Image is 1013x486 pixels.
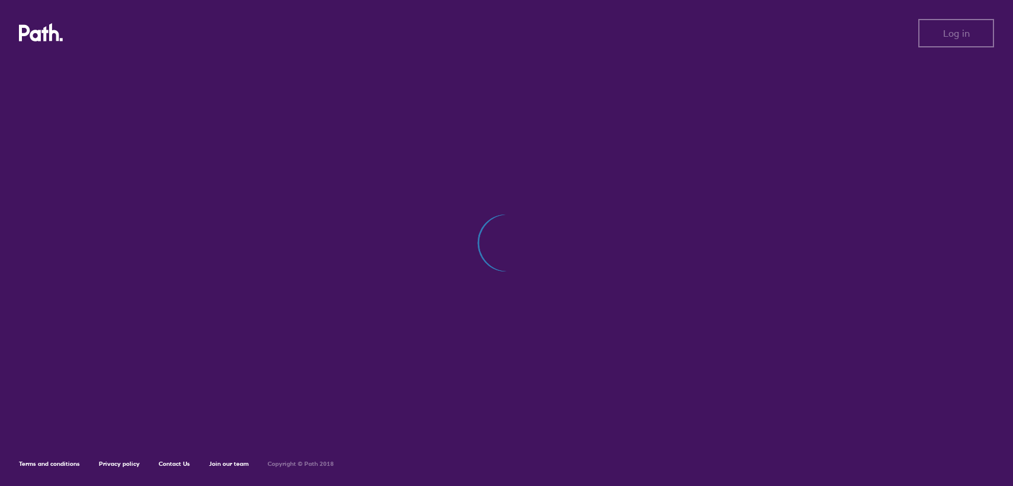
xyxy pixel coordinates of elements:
button: Log in [918,19,994,47]
a: Contact Us [159,460,190,468]
a: Join our team [209,460,249,468]
h6: Copyright © Path 2018 [268,461,334,468]
span: Log in [943,28,970,39]
a: Terms and conditions [19,460,80,468]
a: Privacy policy [99,460,140,468]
